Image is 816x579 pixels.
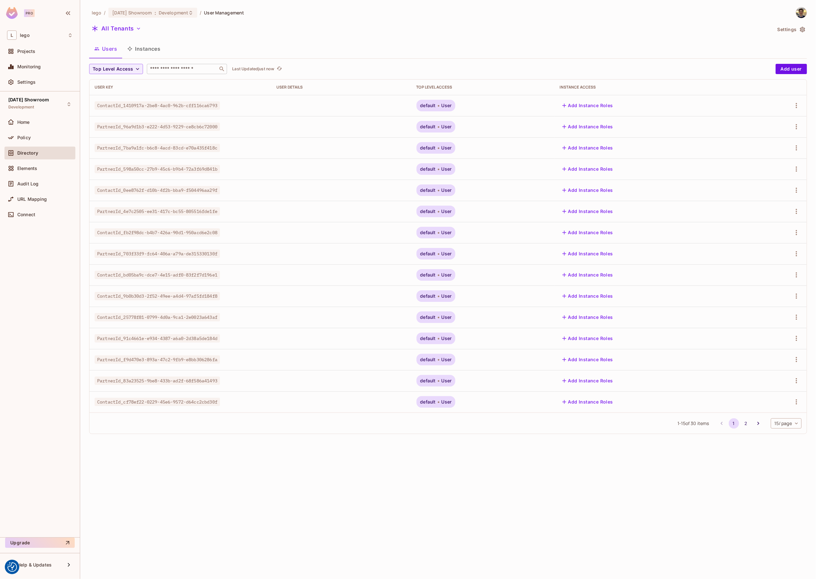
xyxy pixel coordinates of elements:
[112,10,152,16] span: [DATE] Showroom
[420,145,436,150] span: default
[560,376,616,386] button: Add Instance Roles
[729,418,739,429] button: page 1
[89,23,144,34] button: All Tenants
[420,315,436,320] span: default
[442,294,452,299] span: User
[95,144,220,152] span: PartnerId_7ba9a1fc-b6c8-4acd-83cd-e70a435f418c
[416,85,550,90] div: Top Level Access
[420,230,436,235] span: default
[24,9,35,17] div: Pro
[17,49,35,54] span: Projects
[95,101,220,110] span: ContactId_1410917a-2be8-4ac0-962b-cff116ca6793
[442,166,452,172] span: User
[442,103,452,108] span: User
[17,197,47,202] span: URL Mapping
[753,418,763,429] button: Go to next page
[771,418,802,429] div: 15 / page
[17,212,35,217] span: Connect
[560,270,616,280] button: Add Instance Roles
[560,227,616,238] button: Add Instance Roles
[17,562,52,567] span: Help & Updates
[204,10,244,16] span: User Management
[95,334,220,343] span: PartnerId_91c4661e-e934-4387-a6a0-2d38a5de184d
[442,399,452,404] span: User
[7,562,17,572] img: Revisit consent button
[200,10,201,16] li: /
[95,313,220,321] span: ContactId_25778f81-0799-4d0a-9ca1-2e0023a643af
[776,64,807,74] button: Add user
[775,24,807,35] button: Settings
[7,30,17,40] span: L
[716,418,764,429] nav: pagination navigation
[20,33,29,38] span: Workspace: lego
[560,185,616,195] button: Add Instance Roles
[420,188,436,193] span: default
[420,209,436,214] span: default
[17,135,31,140] span: Policy
[95,207,220,216] span: PartnerId_4e7c2505-ee31-417c-bc55-805516fde1fe
[420,166,436,172] span: default
[442,124,452,129] span: User
[560,100,616,111] button: Add Instance Roles
[442,188,452,193] span: User
[560,291,616,301] button: Add Instance Roles
[89,64,143,74] button: Top Level Access
[17,64,41,69] span: Monitoring
[420,103,436,108] span: default
[560,164,616,174] button: Add Instance Roles
[560,397,616,407] button: Add Instance Roles
[95,355,220,364] span: PartnerId_f9d470e3-893a-47c2-9fb9-e8bb306286fa
[6,7,18,19] img: SReyMgAAAABJRU5ErkJggg==
[560,333,616,344] button: Add Instance Roles
[420,357,436,362] span: default
[95,123,220,131] span: PartnerId_96a9d1b3-e222-4d53-9229-ce8cb6c72000
[17,120,30,125] span: Home
[560,85,742,90] div: Instance Access
[92,10,102,16] span: the active workspace
[95,377,220,385] span: PartnerId_83a23525-9be8-433b-ad2f-68f586a41493
[93,65,133,73] span: Top Level Access
[95,186,220,194] span: ContactId_0ee8762f-d10b-4f2b-bba9-f504496aa29f
[274,65,283,73] span: Click to refresh data
[95,228,220,237] span: ContactId_fb2f98dc-b4b7-426a-90d1-950acd6e2c08
[442,315,452,320] span: User
[420,124,436,129] span: default
[442,378,452,383] span: User
[560,122,616,132] button: Add Instance Roles
[442,336,452,341] span: User
[420,294,436,299] span: default
[17,150,38,156] span: Directory
[442,272,452,277] span: User
[95,271,220,279] span: ContactId_bd05ba9c-dce7-4e15-adf0-83f2f7d196e1
[95,85,266,90] div: User Key
[276,85,406,90] div: User Details
[442,357,452,362] span: User
[442,251,452,256] span: User
[420,336,436,341] span: default
[232,66,274,72] p: Last Updated just now
[796,7,807,18] img: Jakob Nielsen
[560,206,616,217] button: Add Instance Roles
[420,251,436,256] span: default
[420,378,436,383] span: default
[5,538,75,548] button: Upgrade
[741,418,751,429] button: Go to page 2
[677,420,709,427] span: 1 - 15 of 30 items
[95,250,220,258] span: PartnerId_703f33f9-fc64-406a-a79a-de315330130f
[8,105,34,110] span: Development
[122,41,165,57] button: Instances
[17,166,37,171] span: Elements
[159,10,188,16] span: Development
[560,312,616,322] button: Add Instance Roles
[560,354,616,365] button: Add Instance Roles
[277,66,282,72] span: refresh
[442,230,452,235] span: User
[420,399,436,404] span: default
[442,209,452,214] span: User
[95,398,220,406] span: ContactId_cf78ef22-0229-45e6-9572-d64cc2cbd30f
[17,80,36,85] span: Settings
[95,165,220,173] span: PartnerId_598a50cc-27b9-45c6-b9b4-72a3f69d841b
[89,41,122,57] button: Users
[420,272,436,277] span: default
[560,143,616,153] button: Add Instance Roles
